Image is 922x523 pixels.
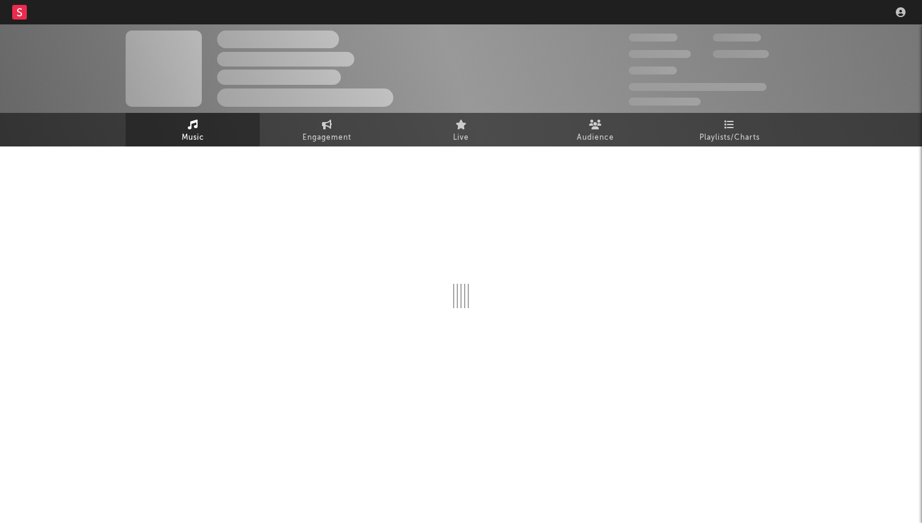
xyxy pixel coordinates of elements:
span: 100 000 [629,67,677,74]
span: Audience [577,131,614,145]
span: 50 000 000 Monthly Listeners [629,83,767,91]
a: Live [394,113,528,146]
a: Music [126,113,260,146]
span: 300 000 [629,34,677,41]
span: 50 000 000 [629,50,691,58]
a: Audience [528,113,662,146]
span: 1 000 000 [713,50,769,58]
a: Playlists/Charts [662,113,796,146]
span: Live [453,131,469,145]
a: Engagement [260,113,394,146]
span: 100 000 [713,34,761,41]
span: Music [182,131,204,145]
span: Jump Score: 85.0 [629,98,701,106]
span: Engagement [302,131,351,145]
span: Playlists/Charts [699,131,760,145]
